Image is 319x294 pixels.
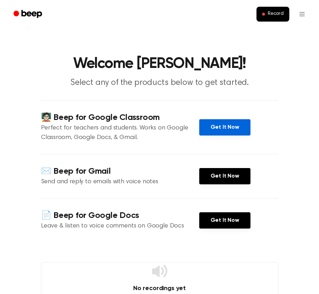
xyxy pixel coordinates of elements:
[199,119,250,136] a: Get It Now
[24,77,295,89] p: Select any of the products below to get started.
[41,210,199,221] h4: 📄 Beep for Google Docs
[268,11,284,17] span: Record
[8,7,48,21] a: Beep
[41,221,199,231] p: Leave & listen to voice comments on Google Docs
[294,6,311,23] button: Open menu
[199,168,250,184] a: Get It Now
[41,123,199,143] p: Perfect for teachers and students. Works on Google Classroom, Google Docs, & Gmail.
[41,112,199,123] h4: 🧑🏻‍🏫 Beep for Google Classroom
[41,177,199,187] p: Send and reply to emails with voice notes
[256,7,289,22] button: Record
[41,284,278,293] h4: No recordings yet
[41,166,199,177] h4: ✉️ Beep for Gmail
[8,57,311,71] h1: Welcome [PERSON_NAME]!
[199,212,250,229] a: Get It Now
